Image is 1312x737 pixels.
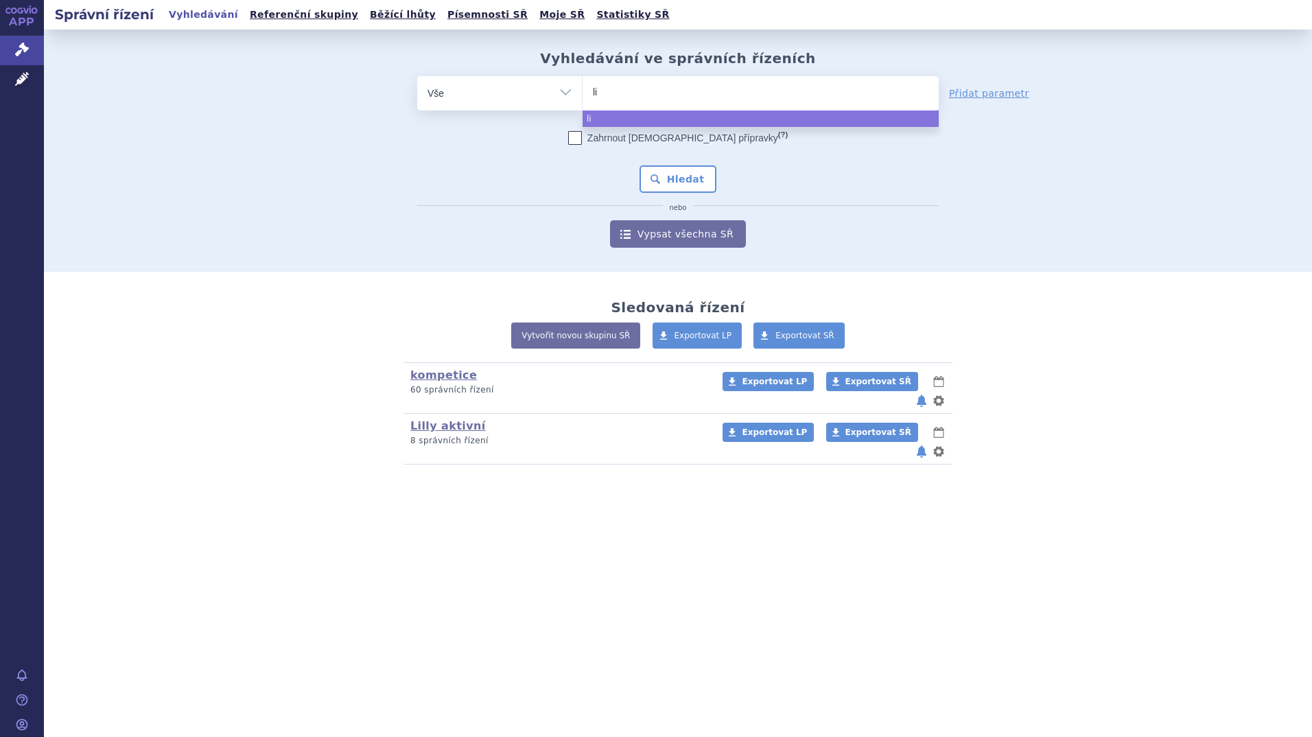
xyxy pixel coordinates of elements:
[742,377,807,386] span: Exportovat LP
[826,423,918,442] a: Exportovat SŘ
[653,323,742,349] a: Exportovat LP
[932,424,946,441] button: lhůty
[583,110,939,127] li: li
[723,423,814,442] a: Exportovat LP
[511,323,640,349] a: Vytvořit novou skupinu SŘ
[610,220,746,248] a: Vypsat všechna SŘ
[775,331,834,340] span: Exportovat SŘ
[675,331,732,340] span: Exportovat LP
[845,377,911,386] span: Exportovat SŘ
[165,5,242,24] a: Vyhledávání
[443,5,532,24] a: Písemnosti SŘ
[535,5,589,24] a: Moje SŘ
[826,372,918,391] a: Exportovat SŘ
[611,299,745,316] h2: Sledovaná řízení
[723,372,814,391] a: Exportovat LP
[44,5,165,24] h2: Správní řízení
[932,373,946,390] button: lhůty
[753,323,845,349] a: Exportovat SŘ
[410,419,486,432] a: Lilly aktivní
[915,443,928,460] button: notifikace
[932,393,946,409] button: nastavení
[410,435,705,447] p: 8 správních řízení
[932,443,946,460] button: nastavení
[592,5,673,24] a: Statistiky SŘ
[410,368,477,382] a: kompetice
[540,50,816,67] h2: Vyhledávání ve správních řízeních
[640,165,717,193] button: Hledat
[949,86,1029,100] a: Přidat parametr
[845,428,911,437] span: Exportovat SŘ
[778,130,788,139] abbr: (?)
[742,428,807,437] span: Exportovat LP
[366,5,440,24] a: Běžící lhůty
[915,393,928,409] button: notifikace
[246,5,362,24] a: Referenční skupiny
[663,204,694,212] i: nebo
[410,384,705,396] p: 60 správních řízení
[568,131,788,145] label: Zahrnout [DEMOGRAPHIC_DATA] přípravky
